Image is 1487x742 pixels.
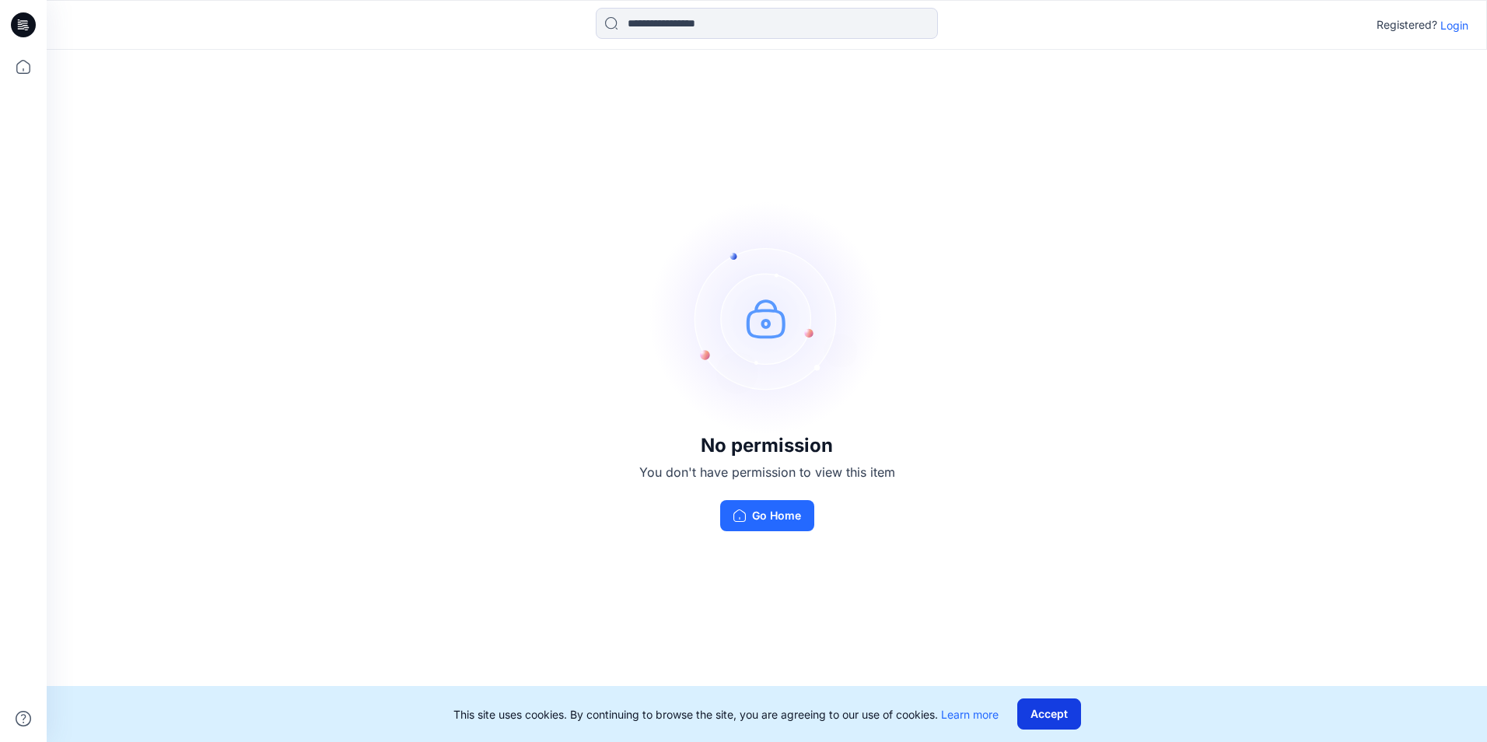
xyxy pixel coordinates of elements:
[941,708,999,721] a: Learn more
[1440,17,1468,33] p: Login
[720,500,814,531] button: Go Home
[1017,698,1081,730] button: Accept
[650,201,883,435] img: no-perm.svg
[1377,16,1437,34] p: Registered?
[453,706,999,723] p: This site uses cookies. By continuing to browse the site, you are agreeing to our use of cookies.
[639,463,895,481] p: You don't have permission to view this item
[639,435,895,457] h3: No permission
